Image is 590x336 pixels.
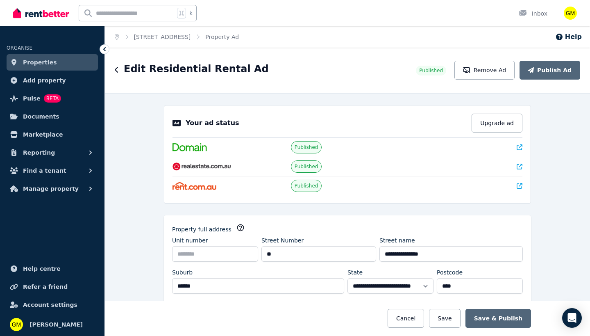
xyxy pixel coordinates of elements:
[295,144,318,151] span: Published
[23,75,66,85] span: Add property
[7,279,98,295] a: Refer a friend
[7,297,98,313] a: Account settings
[295,183,318,189] span: Published
[437,268,463,277] label: Postcode
[419,67,443,74] span: Published
[520,61,580,80] button: Publish Ad
[29,320,83,329] span: [PERSON_NAME]
[172,182,216,190] img: Rent.com.au
[172,143,207,151] img: Domain.com.au
[172,268,193,277] label: Suburb
[23,166,66,176] span: Find a tenant
[23,112,59,121] span: Documents
[205,34,239,40] a: Property Ad
[7,162,98,179] button: Find a tenant
[23,300,77,310] span: Account settings
[7,181,98,197] button: Manage property
[562,308,582,328] div: Open Intercom Messenger
[23,282,68,292] span: Refer a friend
[186,118,239,128] p: Your ad status
[172,236,208,245] label: Unit number
[13,7,69,19] img: RentBetter
[7,108,98,125] a: Documents
[519,9,547,18] div: Inbox
[347,268,363,277] label: State
[172,225,231,233] label: Property full address
[7,126,98,143] a: Marketplace
[189,10,192,16] span: k
[388,309,424,328] button: Cancel
[429,309,460,328] button: Save
[23,130,63,139] span: Marketplace
[555,32,582,42] button: Help
[7,54,98,71] a: Properties
[7,90,98,107] a: PulseBETA
[7,45,32,51] span: ORGANISE
[23,148,55,158] span: Reporting
[261,236,304,245] label: Street Number
[7,72,98,89] a: Add property
[105,26,249,48] nav: Breadcrumb
[134,34,191,40] a: [STREET_ADDRESS]
[124,62,269,75] h1: Edit Residential Rental Ad
[172,162,231,171] img: RealEstate.com.au
[379,236,415,245] label: Street name
[23,94,41,103] span: Pulse
[44,94,61,103] span: BETA
[23,57,57,67] span: Properties
[23,184,79,194] span: Manage property
[472,114,522,133] button: Upgrade ad
[465,309,531,328] button: Save & Publish
[7,144,98,161] button: Reporting
[295,163,318,170] span: Published
[454,61,515,80] button: Remove Ad
[7,261,98,277] a: Help centre
[564,7,577,20] img: Grant McKenzie
[10,318,23,331] img: Grant McKenzie
[23,264,61,274] span: Help centre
